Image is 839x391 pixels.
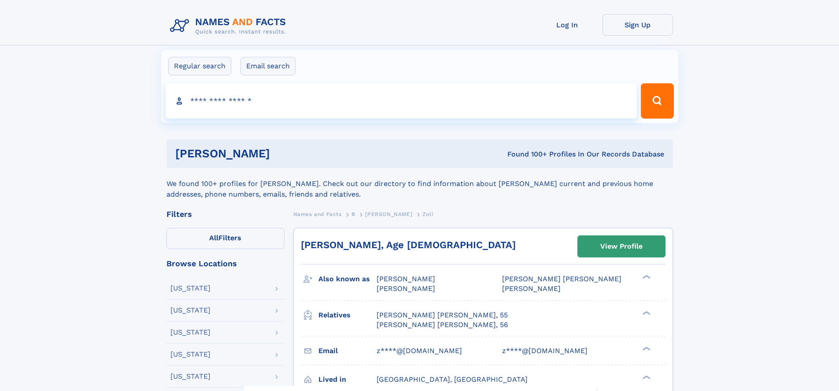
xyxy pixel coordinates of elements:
[175,148,389,159] h1: [PERSON_NAME]
[351,209,355,220] a: B
[640,310,651,316] div: ❯
[365,209,412,220] a: [PERSON_NAME]
[170,285,211,292] div: [US_STATE]
[293,209,342,220] a: Names and Facts
[166,14,293,38] img: Logo Names and Facts
[168,57,231,75] label: Regular search
[318,308,377,323] h3: Relatives
[377,375,528,384] span: [GEOGRAPHIC_DATA], [GEOGRAPHIC_DATA]
[351,211,355,217] span: B
[641,83,673,119] button: Search Button
[640,274,651,280] div: ❯
[640,374,651,380] div: ❯
[377,284,435,293] span: [PERSON_NAME]
[578,236,665,257] a: View Profile
[640,346,651,351] div: ❯
[600,236,643,257] div: View Profile
[166,83,637,119] input: search input
[377,310,508,320] a: [PERSON_NAME] [PERSON_NAME], 55
[602,14,673,36] a: Sign Up
[377,320,508,330] a: [PERSON_NAME] [PERSON_NAME], 56
[240,57,296,75] label: Email search
[170,307,211,314] div: [US_STATE]
[502,275,621,283] span: [PERSON_NAME] [PERSON_NAME]
[170,373,211,380] div: [US_STATE]
[318,343,377,358] h3: Email
[209,234,218,242] span: All
[318,272,377,287] h3: Also known as
[532,14,602,36] a: Log In
[166,168,673,200] div: We found 100+ profiles for [PERSON_NAME]. Check out our directory to find information about [PERS...
[388,149,664,159] div: Found 100+ Profiles In Our Records Database
[170,329,211,336] div: [US_STATE]
[422,211,433,217] span: Zoli
[318,372,377,387] h3: Lived in
[502,284,561,293] span: [PERSON_NAME]
[365,211,412,217] span: [PERSON_NAME]
[166,210,285,218] div: Filters
[301,239,516,250] a: [PERSON_NAME], Age [DEMOGRAPHIC_DATA]
[377,275,435,283] span: [PERSON_NAME]
[170,351,211,358] div: [US_STATE]
[166,228,285,249] label: Filters
[166,260,285,268] div: Browse Locations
